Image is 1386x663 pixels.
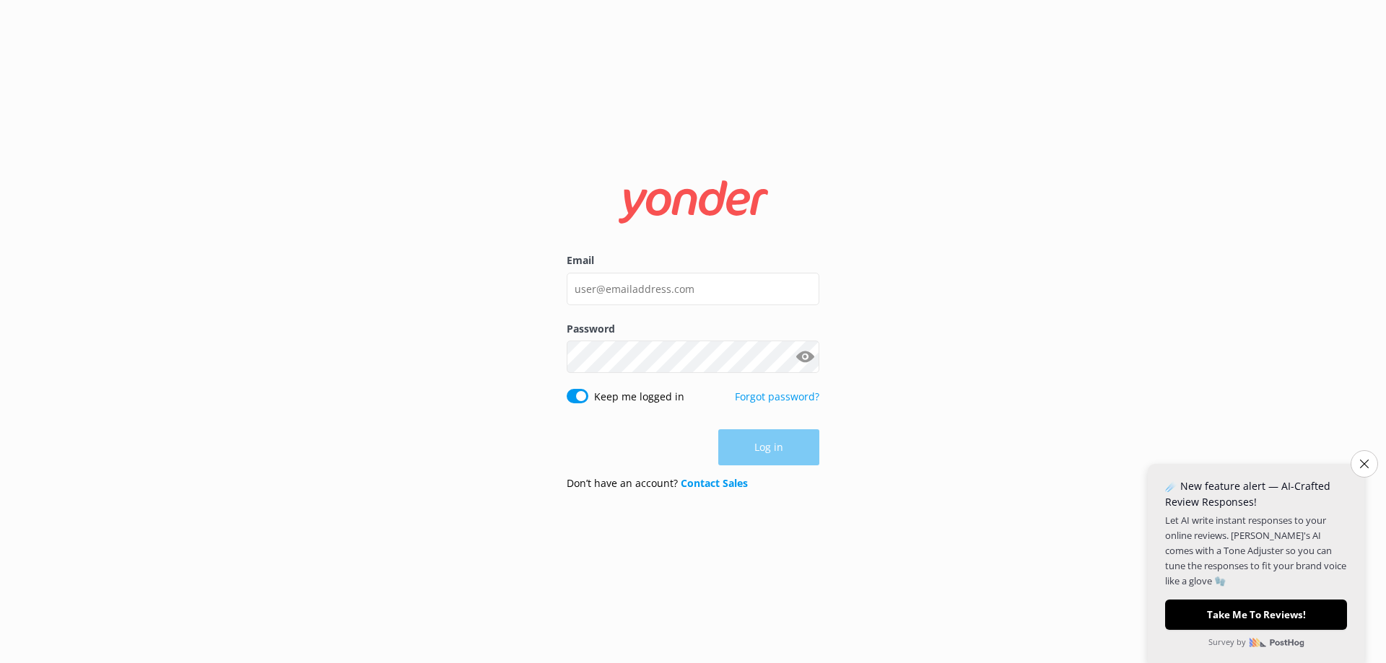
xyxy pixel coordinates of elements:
input: user@emailaddress.com [567,273,819,305]
a: Contact Sales [681,476,748,490]
label: Email [567,253,819,268]
label: Keep me logged in [594,389,684,405]
label: Password [567,321,819,337]
p: Don’t have an account? [567,475,748,491]
button: Show password [790,343,819,372]
a: Forgot password? [735,390,819,403]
